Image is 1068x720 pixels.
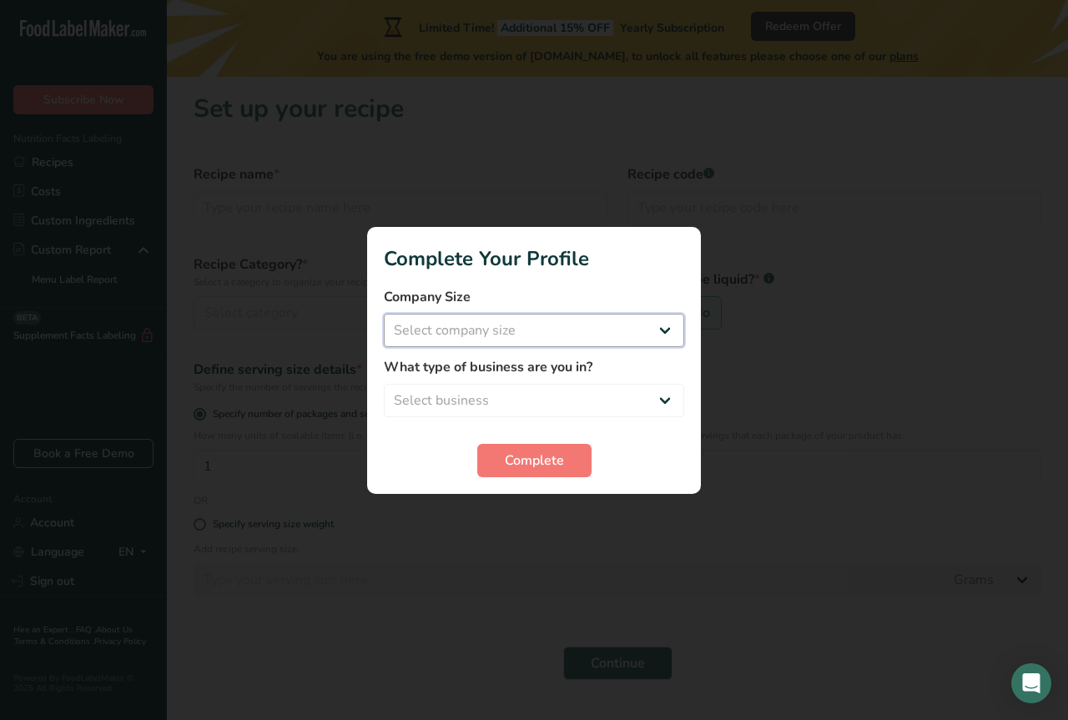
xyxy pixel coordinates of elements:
[384,287,684,307] label: Company Size
[477,444,592,477] button: Complete
[505,451,564,471] span: Complete
[384,244,684,274] h1: Complete Your Profile
[1011,663,1051,703] div: Open Intercom Messenger
[384,357,684,377] label: What type of business are you in?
